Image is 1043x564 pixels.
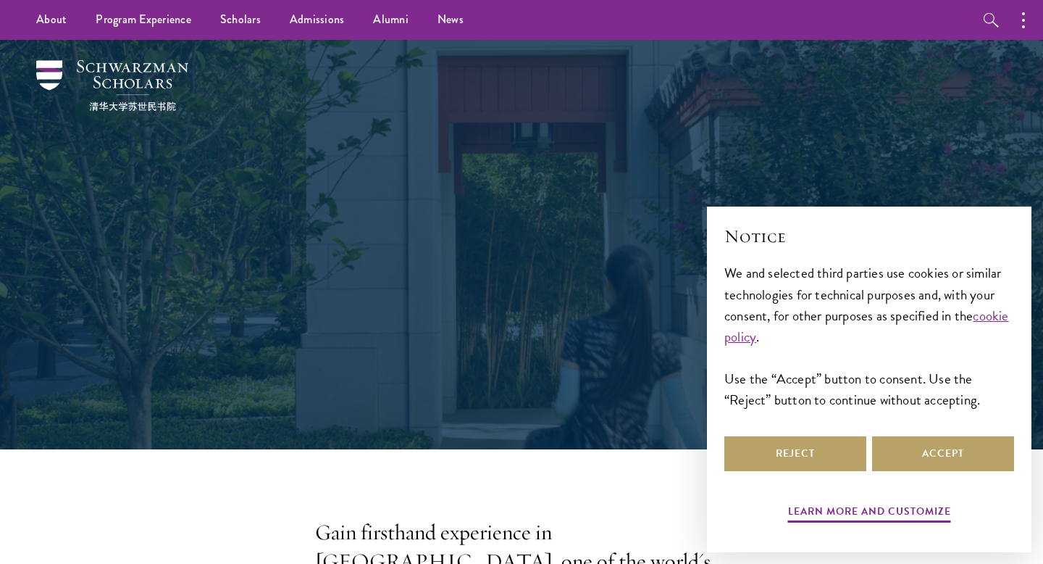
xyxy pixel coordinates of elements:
div: We and selected third parties use cookies or similar technologies for technical purposes and, wit... [724,262,1014,410]
button: Accept [872,436,1014,471]
h2: Notice [724,224,1014,249]
a: cookie policy [724,305,1009,347]
button: Reject [724,436,866,471]
button: Learn more and customize [788,502,951,525]
img: Schwarzman Scholars [36,60,188,111]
